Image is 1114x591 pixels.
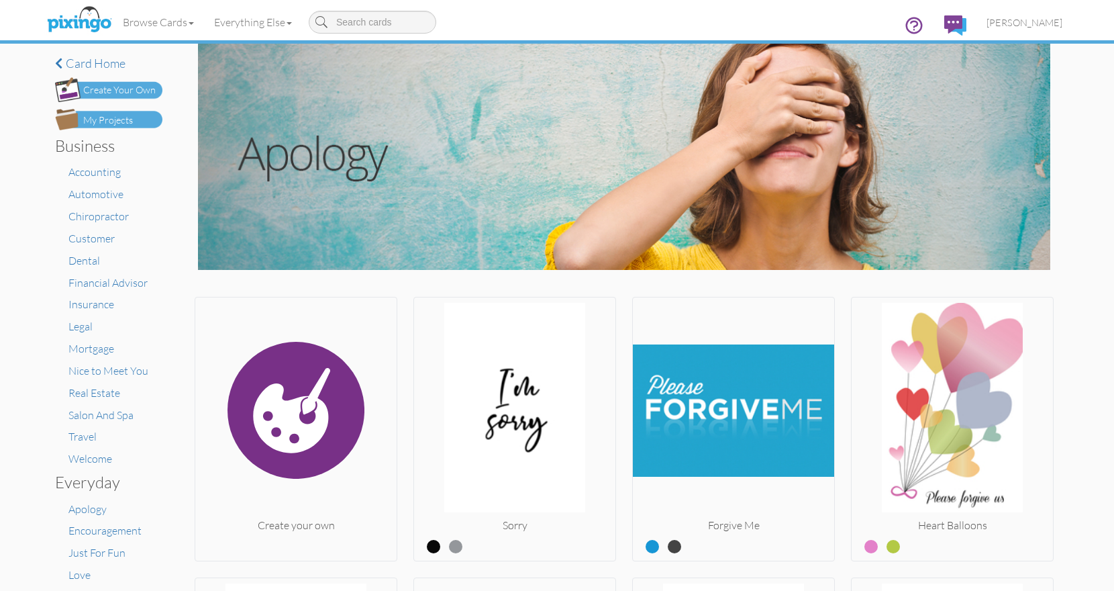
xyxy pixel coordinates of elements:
a: Real Estate [68,386,120,400]
h3: Everyday [55,473,152,491]
img: 20240103-180735-3d75457de720-250.jpg [414,303,615,518]
a: Apology [68,502,107,516]
img: create-own-button.png [55,77,162,102]
span: [PERSON_NAME] [986,17,1062,28]
a: Just For Fun [68,546,125,559]
img: create.svg [195,303,397,518]
a: Browse Cards [113,5,204,39]
img: 20221231-004545-bc7095682554-250.jpg [852,303,1053,518]
h3: Business [55,137,152,154]
div: Create Your Own [83,83,156,97]
div: My Projects [83,113,133,128]
a: Financial Advisor [68,276,148,289]
a: Accounting [68,165,121,179]
a: Legal [68,320,93,333]
img: 20221231-004432-81ce1f46c10f-250.jpg [633,303,834,518]
a: Welcome [68,452,112,465]
img: my-projects-button.png [55,109,162,130]
div: Heart Balloons [852,518,1053,533]
img: comments.svg [944,15,966,36]
a: Encouragement [68,524,142,537]
div: Create your own [195,518,397,533]
a: Love [68,568,91,582]
a: Automotive [68,187,123,201]
a: [PERSON_NAME] [976,5,1072,40]
a: Mortgage [68,342,114,355]
a: Everything Else [204,5,302,39]
a: Travel [68,430,97,443]
div: Sorry [414,518,615,533]
a: Insurance [68,298,114,311]
a: Dental [68,254,100,267]
img: apology.jpg [198,44,1050,270]
a: Customer [68,232,115,245]
img: pixingo logo [44,3,115,37]
a: Salon And Spa [68,408,134,422]
a: Nice to Meet You [68,364,148,377]
a: Card home [55,57,162,71]
input: Search cards [309,11,436,34]
div: Forgive Me [633,518,834,533]
a: Chiropractor [68,210,129,223]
